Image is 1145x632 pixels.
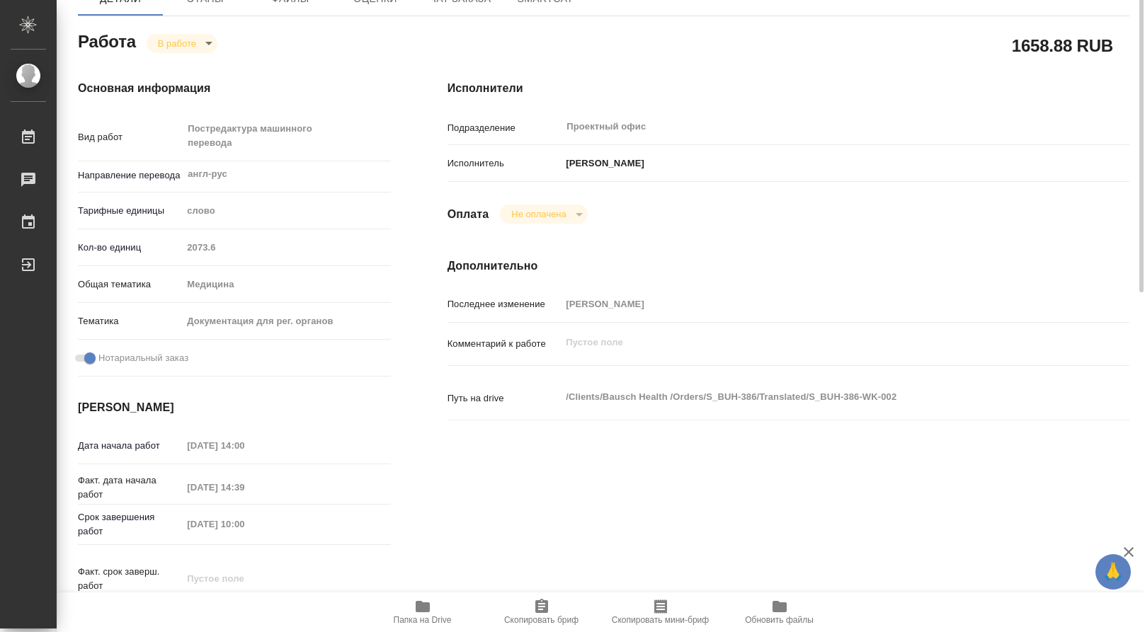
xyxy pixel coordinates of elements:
[448,206,489,223] h4: Оплата
[78,28,136,53] h2: Работа
[561,156,644,171] p: [PERSON_NAME]
[500,205,587,224] div: В работе
[182,199,390,223] div: слово
[98,351,188,365] span: Нотариальный заказ
[78,439,182,453] p: Дата начала работ
[78,241,182,255] p: Кол-во единиц
[448,156,562,171] p: Исполнитель
[182,237,390,258] input: Пустое поле
[182,435,306,456] input: Пустое поле
[448,121,562,135] p: Подразделение
[78,473,182,502] p: Факт. дата начала работ
[154,38,200,50] button: В работе
[507,208,570,220] button: Не оплачена
[78,565,182,593] p: Факт. срок заверш. работ
[448,80,1129,97] h4: Исполнители
[363,592,482,632] button: Папка на Drive
[182,477,306,498] input: Пустое поле
[720,592,839,632] button: Обновить файлы
[601,592,720,632] button: Скопировать мини-бриф
[1101,557,1125,587] span: 🙏
[745,615,814,625] span: Обновить файлы
[394,615,452,625] span: Папка на Drive
[78,80,391,97] h4: Основная информация
[78,510,182,539] p: Срок завершения работ
[1012,33,1113,57] h2: 1658.88 RUB
[182,272,390,297] div: Медицина
[78,168,182,183] p: Направление перевода
[78,204,182,218] p: Тарифные единицы
[561,385,1072,409] textarea: /Clients/Bausch Health /Orders/S_BUH-386/Translated/S_BUH-386-WK-002
[448,391,562,406] p: Путь на drive
[78,130,182,144] p: Вид работ
[182,309,390,333] div: Документация для рег. органов
[78,277,182,292] p: Общая тематика
[504,615,579,625] span: Скопировать бриф
[1095,554,1131,590] button: 🙏
[448,337,562,351] p: Комментарий к работе
[448,297,562,311] p: Последнее изменение
[612,615,709,625] span: Скопировать мини-бриф
[182,568,306,589] input: Пустое поле
[78,399,391,416] h4: [PERSON_NAME]
[482,592,601,632] button: Скопировать бриф
[147,34,217,53] div: В работе
[182,514,306,534] input: Пустое поле
[78,314,182,328] p: Тематика
[448,258,1129,275] h4: Дополнительно
[561,294,1072,314] input: Пустое поле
